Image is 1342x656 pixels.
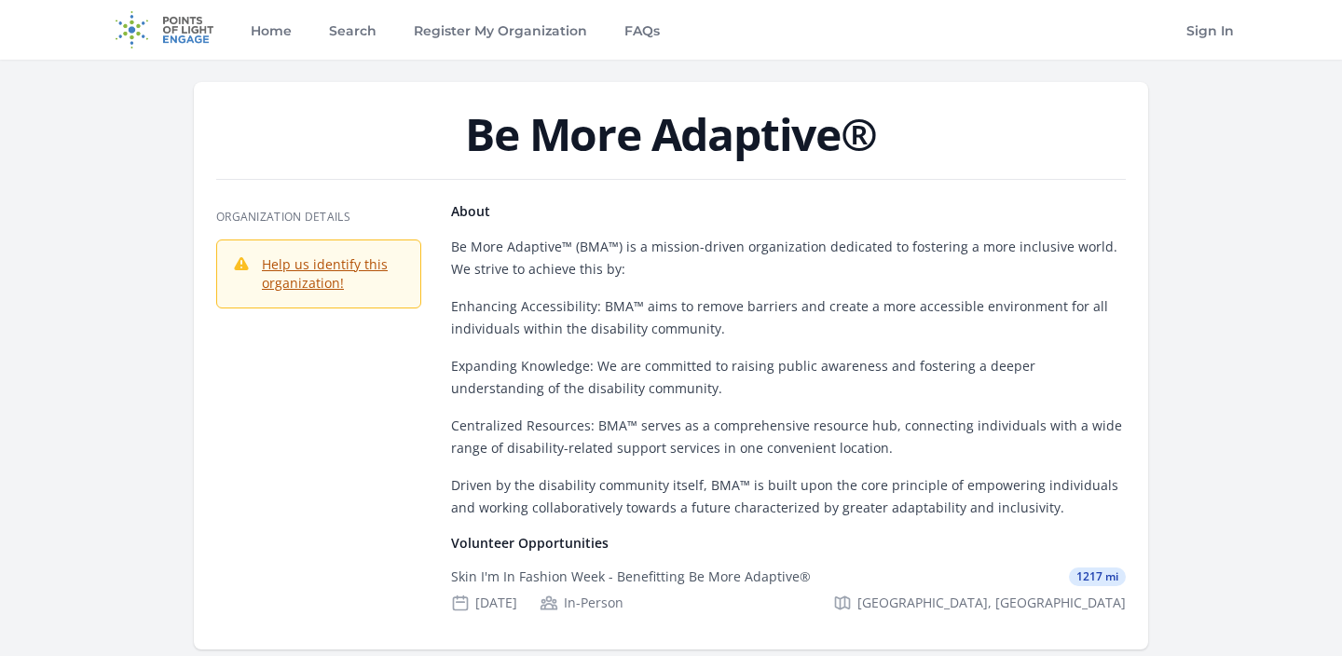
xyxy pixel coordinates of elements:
[451,474,1126,519] p: Driven by the disability community itself, BMA™ is built upon the core principle of empowering in...
[451,415,1126,459] p: Centralized Resources: BMA™ serves as a comprehensive resource hub, connecting individuals with a...
[216,112,1126,157] h1: Be More Adaptive®
[216,210,421,225] h3: Organization Details
[451,202,1126,221] h4: About
[444,553,1133,627] a: Skin I'm In Fashion Week - Benefitting Be More Adaptive® 1217 mi [DATE] In-Person [GEOGRAPHIC_DAT...
[857,594,1126,612] span: [GEOGRAPHIC_DATA], [GEOGRAPHIC_DATA]
[1069,567,1126,586] span: 1217 mi
[451,534,1126,553] h4: Volunteer Opportunities
[540,594,623,612] div: In-Person
[451,355,1126,400] p: Expanding Knowledge: We are committed to raising public awareness and fostering a deeper understa...
[451,236,1126,280] p: Be More Adaptive™ (BMA™) is a mission-driven organization dedicated to fostering a more inclusive...
[451,567,811,586] div: Skin I'm In Fashion Week - Benefitting Be More Adaptive®
[262,255,388,292] a: Help us identify this organization!
[451,594,517,612] div: [DATE]
[451,295,1126,340] p: Enhancing Accessibility: BMA™ aims to remove barriers and create a more accessible environment fo...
